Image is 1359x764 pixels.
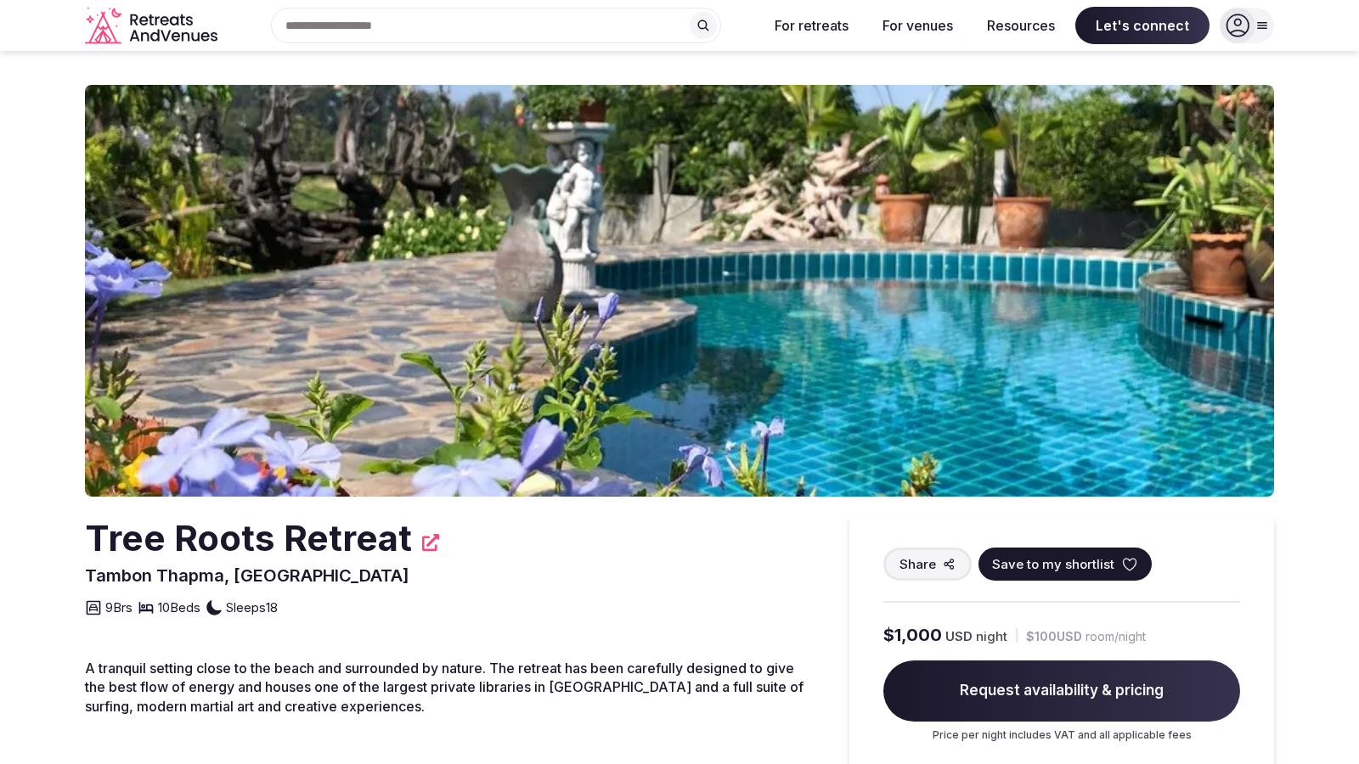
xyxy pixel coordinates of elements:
svg: Retreats and Venues company logo [85,7,221,45]
button: For retreats [761,7,862,44]
span: Save to my shortlist [992,555,1114,573]
span: USD [945,627,973,645]
button: Save to my shortlist [978,548,1152,581]
p: Price per night includes VAT and all applicable fees [883,728,1240,743]
span: Sleeps 18 [226,598,278,616]
span: Let's connect [1075,7,1210,44]
button: Resources [973,7,1069,44]
span: $100 USD [1026,628,1082,645]
img: Venue cover photo [85,85,1274,497]
span: 9 Brs [105,598,133,616]
span: room/night [1086,628,1146,645]
a: Visit the homepage [85,7,221,45]
span: A tranquil setting close to the beach and surrounded by nature. The retreat has been carefully de... [85,660,804,715]
span: night [976,627,1007,645]
span: Share [899,555,936,573]
div: | [1014,626,1019,644]
button: For venues [869,7,967,44]
span: Tambon Thapma, [GEOGRAPHIC_DATA] [85,565,409,586]
span: $1,000 [883,623,942,647]
h2: Tree Roots Retreat [85,514,412,564]
button: Share [883,548,972,581]
span: Request availability & pricing [883,660,1240,722]
span: 10 Beds [158,598,200,616]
